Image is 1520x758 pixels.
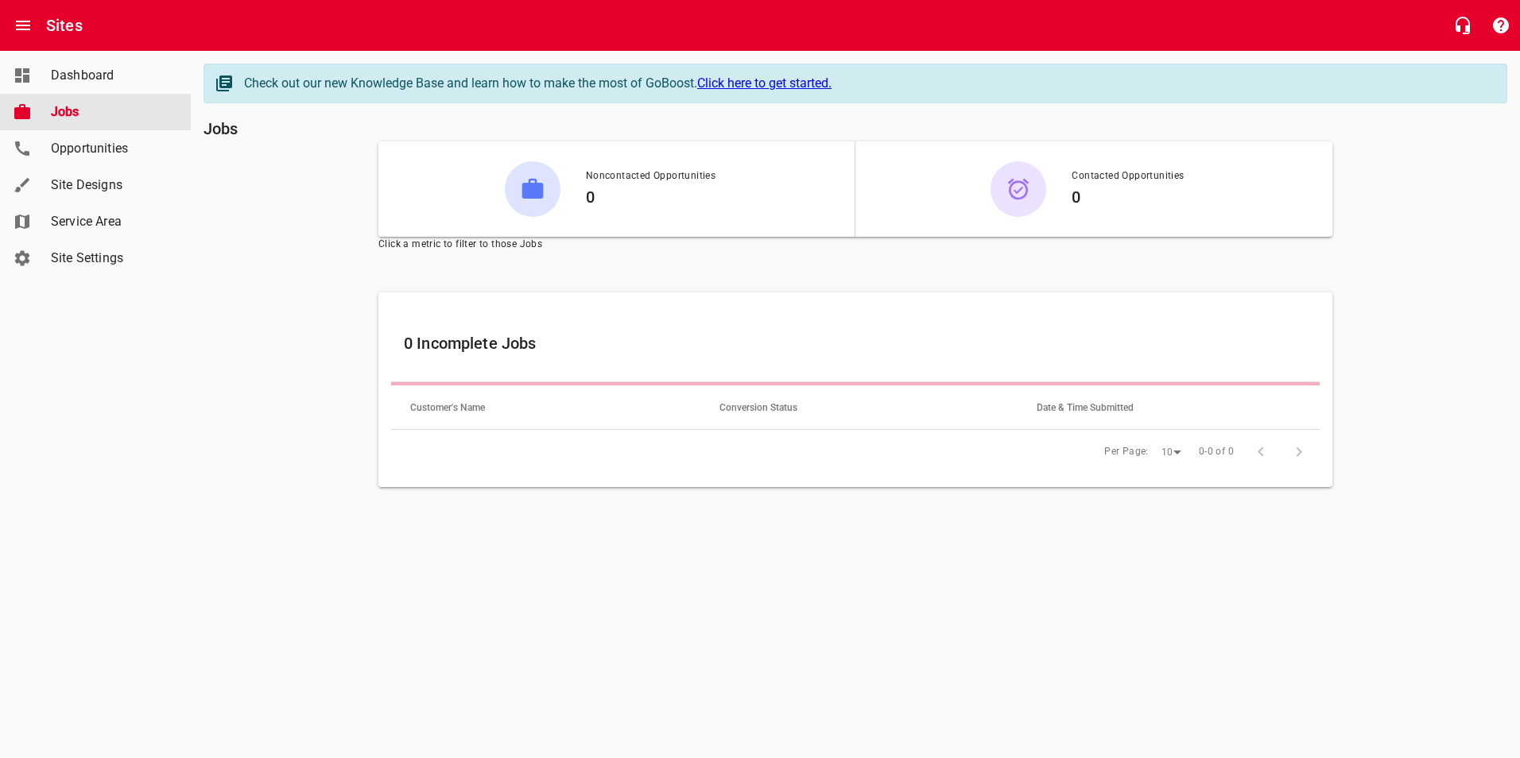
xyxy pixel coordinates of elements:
[404,331,1307,356] h6: 0 Incomplete Jobs
[51,212,172,231] span: Service Area
[1018,385,1320,430] th: Date & Time Submitted
[51,66,172,85] span: Dashboard
[1482,6,1520,44] button: Support Portal
[391,385,700,430] th: Customer's Name
[204,116,1507,141] h6: Jobs
[1199,444,1234,460] span: 0-0 of 0
[46,13,83,38] h6: Sites
[51,139,172,158] span: Opportunities
[1444,6,1482,44] button: Live Chat
[244,74,1491,93] div: Check out our new Knowledge Base and learn how to make the most of GoBoost.
[51,102,172,122] span: Jobs
[4,6,42,44] button: Open drawer
[697,75,832,91] a: Click here to get started.
[51,176,172,195] span: Site Designs
[1155,442,1187,463] div: 10
[51,249,172,268] span: Site Settings
[378,237,1332,253] span: Click a metric to filter to those Jobs
[700,385,1017,430] th: Conversion Status
[1104,444,1149,460] span: Per Page:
